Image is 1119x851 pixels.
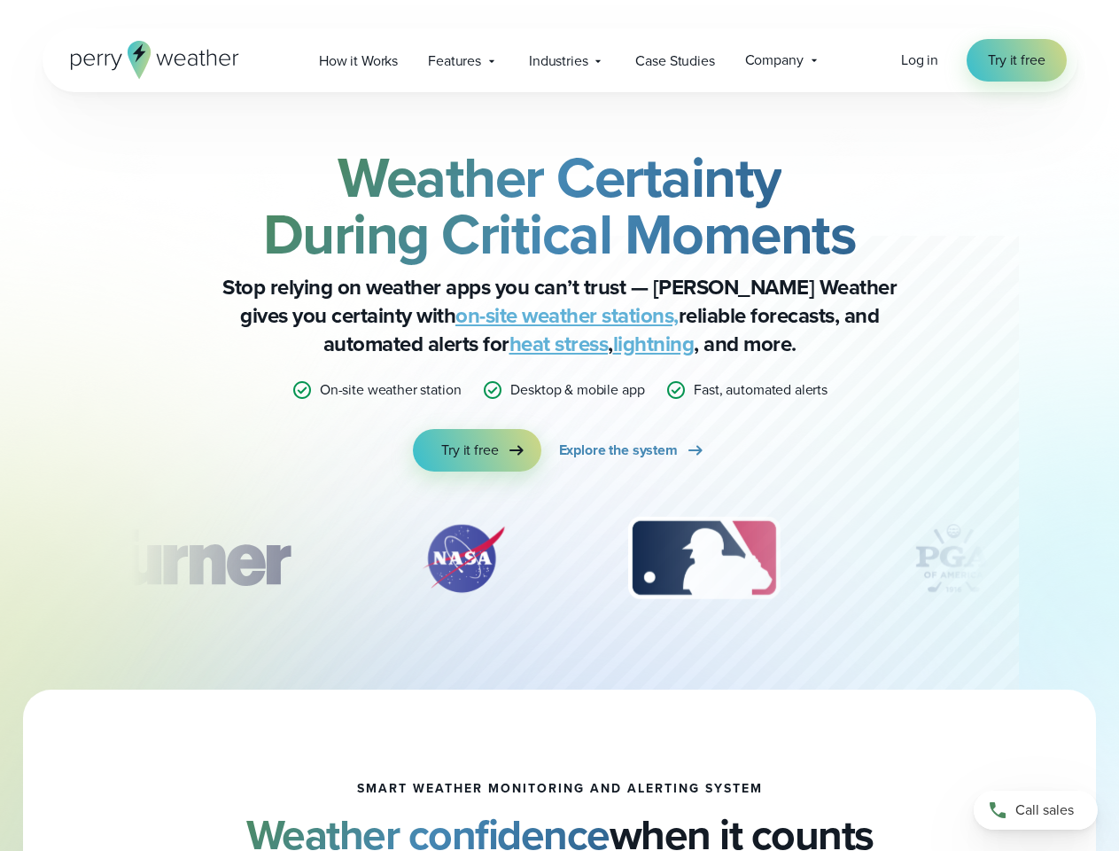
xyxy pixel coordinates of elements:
span: Try it free [988,50,1045,71]
span: Explore the system [559,440,678,461]
img: NASA.svg [401,514,525,603]
p: Desktop & mobile app [510,379,644,401]
div: 1 of 12 [64,514,315,603]
span: Features [428,51,481,72]
a: Call sales [974,791,1098,830]
p: On-site weather station [320,379,462,401]
span: Call sales [1015,800,1074,821]
a: Log in [901,50,938,71]
span: Company [745,50,804,71]
strong: Weather Certainty During Critical Moments [263,136,857,276]
a: Explore the system [559,429,706,472]
span: Try it free [441,440,498,461]
h1: smart weather monitoring and alerting system [357,782,763,796]
a: Try it free [413,429,540,472]
p: Fast, automated alerts [694,379,828,401]
a: How it Works [304,43,413,79]
a: lightning [613,328,695,360]
img: Turner-Construction_1.svg [64,514,315,603]
div: 3 of 12 [610,514,797,603]
a: Case Studies [620,43,729,79]
span: Log in [901,50,938,70]
img: PGA.svg [882,514,1024,603]
span: Case Studies [635,51,714,72]
a: on-site weather stations, [455,300,679,332]
div: 2 of 12 [401,514,525,603]
div: 4 of 12 [882,514,1024,603]
img: MLB.svg [610,514,797,603]
span: Industries [529,51,587,72]
span: How it Works [319,51,398,72]
div: slideshow [131,514,989,612]
a: heat stress [509,328,609,360]
p: Stop relying on weather apps you can’t trust — [PERSON_NAME] Weather gives you certainty with rel... [206,273,914,358]
a: Try it free [967,39,1066,82]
